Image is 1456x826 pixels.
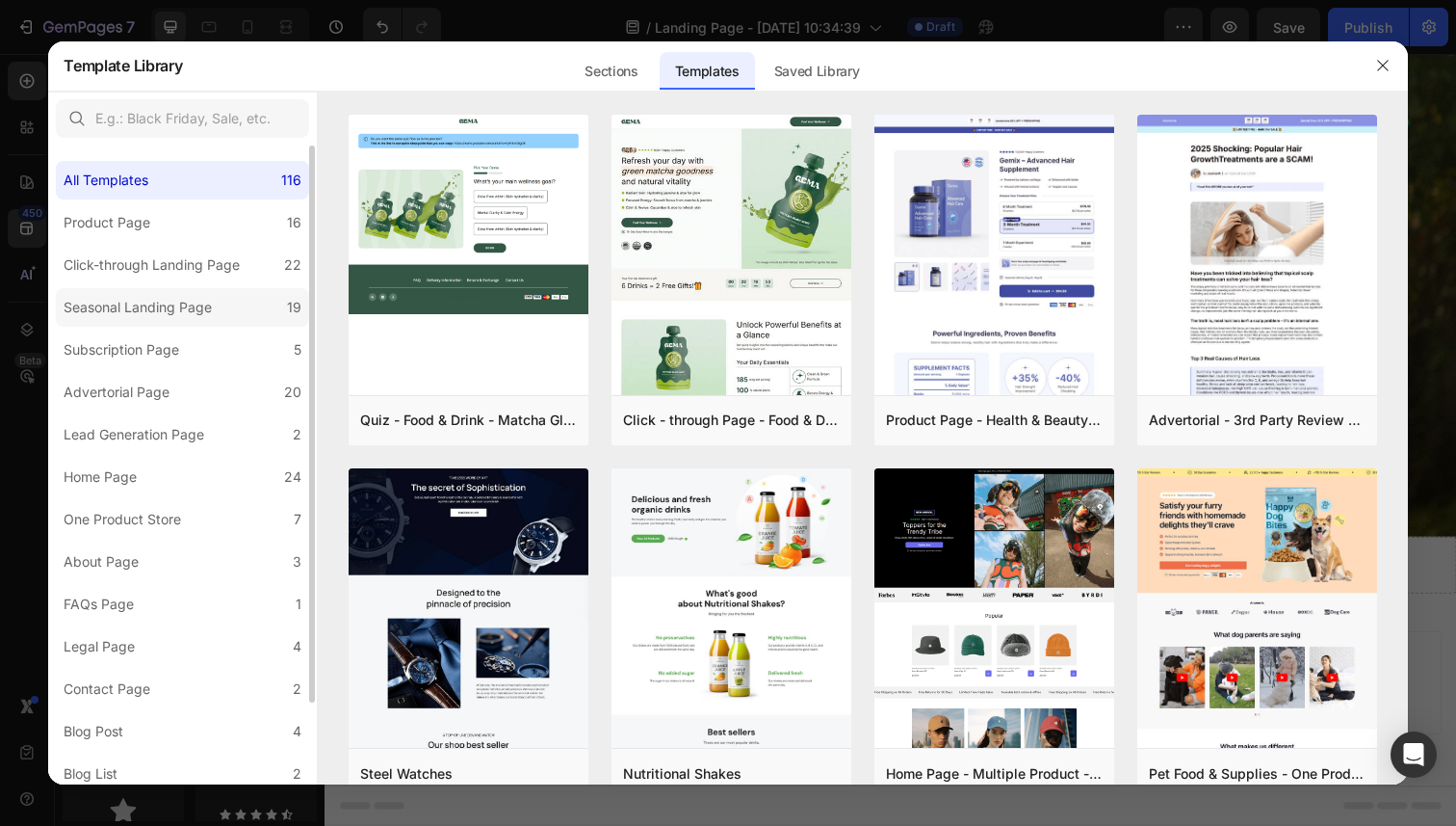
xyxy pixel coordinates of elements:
[660,52,755,91] div: Templates
[64,169,148,192] div: All Templates
[293,678,301,701] div: 2
[64,253,240,277] div: Click-through Landing Page
[284,253,301,277] div: 22
[493,280,662,327] button: Discover Now
[64,40,182,91] h2: Template Library
[64,762,117,786] div: Blog List
[64,550,139,573] div: About Page
[64,678,150,701] div: Contact Page
[281,169,301,192] div: 116
[1149,762,1365,786] div: Pet Food & Supplies - One Product Store
[64,423,204,446] div: Lead Generation Page
[360,409,577,432] div: Quiz - Food & Drink - Matcha Glow Shot
[759,52,875,91] div: Saved Library
[538,515,640,530] div: Drop element here
[64,211,150,234] div: Product Page
[64,720,123,743] div: Blog Post
[1149,409,1365,432] div: Advertorial - 3rd Party Review - The Before Image - Hair Supplement
[64,635,135,658] div: Legal Page
[663,623,780,643] div: Add blank section
[533,579,624,600] span: Add section
[886,409,1103,432] div: Product Page - Health & Beauty - Hair Supplement
[361,647,493,664] span: inspired by CRO experts
[56,99,309,138] input: E.g.: Black Friday, Sale, etc.
[287,296,301,319] div: 19
[519,647,622,664] span: from URL or image
[64,593,134,616] div: FAQs Page
[293,423,301,446] div: 2
[287,211,301,234] div: 16
[623,409,840,432] div: Click - through Page - Food & Drink - Matcha Glow Shot
[371,623,487,643] div: Choose templates
[293,550,301,573] div: 3
[64,296,212,319] div: Seasonal Landing Page
[293,720,301,743] div: 4
[522,623,623,643] div: Generate layout
[64,466,137,489] div: Home Page
[886,762,1103,786] div: Home Page - Multiple Product - Apparel - Style 4
[15,205,1140,265] div: This is your text block. Click to edit and make it your own. Share your product's story or servic...
[623,762,741,786] div: Nutritional Shakes
[516,293,638,313] div: Discover Now
[293,762,301,786] div: 2
[15,70,1140,190] h2: Rich Text Editor. Editing area: main
[349,115,588,314] img: quiz-1.png
[17,72,1138,188] p: Surfwear, die wirklich funktioniert – designed to surf, styled to stay.
[569,52,653,91] div: Sections
[294,338,301,361] div: 5
[294,508,301,531] div: 7
[296,593,301,616] div: 1
[293,635,301,658] div: 4
[284,466,301,489] div: 24
[64,381,169,404] div: Advertorial Page
[1391,732,1437,778] div: Open Intercom Messenger
[64,338,179,361] div: Subscription Page
[360,762,453,786] div: Steel Watches
[64,508,181,531] div: One Product Store
[648,647,792,664] span: then drag & drop elements
[284,381,301,404] div: 20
